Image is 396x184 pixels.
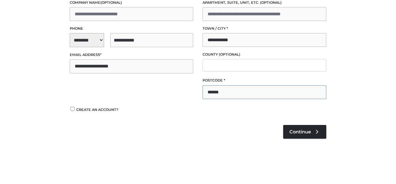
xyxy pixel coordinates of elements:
[260,0,282,5] span: (optional)
[100,0,122,5] span: (optional)
[219,52,240,57] span: (optional)
[283,125,326,139] a: Continue
[203,52,326,57] label: County
[203,26,326,32] label: Town / City
[203,77,326,83] label: Postcode
[70,26,193,32] label: Phone
[70,52,193,58] label: Email address
[70,107,75,111] input: Create an account?
[76,107,118,112] span: Create an account?
[289,129,311,135] span: Continue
